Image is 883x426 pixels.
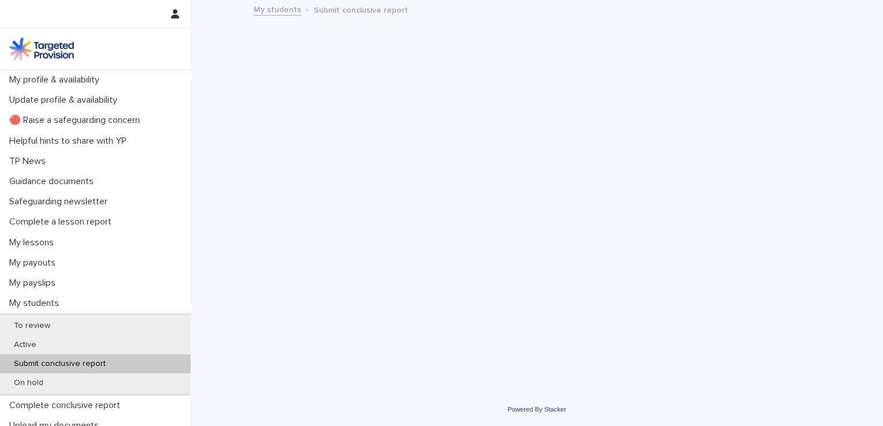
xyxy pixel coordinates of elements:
[5,237,63,248] p: My lessons
[5,400,129,411] p: Complete conclusive report
[5,340,46,350] p: Active
[5,359,115,369] p: Submit conclusive report
[5,74,109,85] p: My profile & availability
[5,378,53,388] p: On hold
[5,176,103,187] p: Guidance documents
[507,406,566,413] a: Powered By Stacker
[9,38,74,61] img: M5nRWzHhSzIhMunXDL62
[5,278,65,289] p: My payslips
[5,257,65,268] p: My payouts
[5,321,60,331] p: To review
[314,3,408,16] p: Submit conclusive report
[5,136,136,147] p: Helpful hints to share with YP
[5,156,55,167] p: TP News
[5,115,149,126] p: 🔴 Raise a safeguarding concern
[5,95,127,106] p: Update profile & availability
[5,216,121,227] p: Complete a lesson report
[254,2,301,16] a: My students
[5,298,68,309] p: My students
[5,196,117,207] p: Safeguarding newsletter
